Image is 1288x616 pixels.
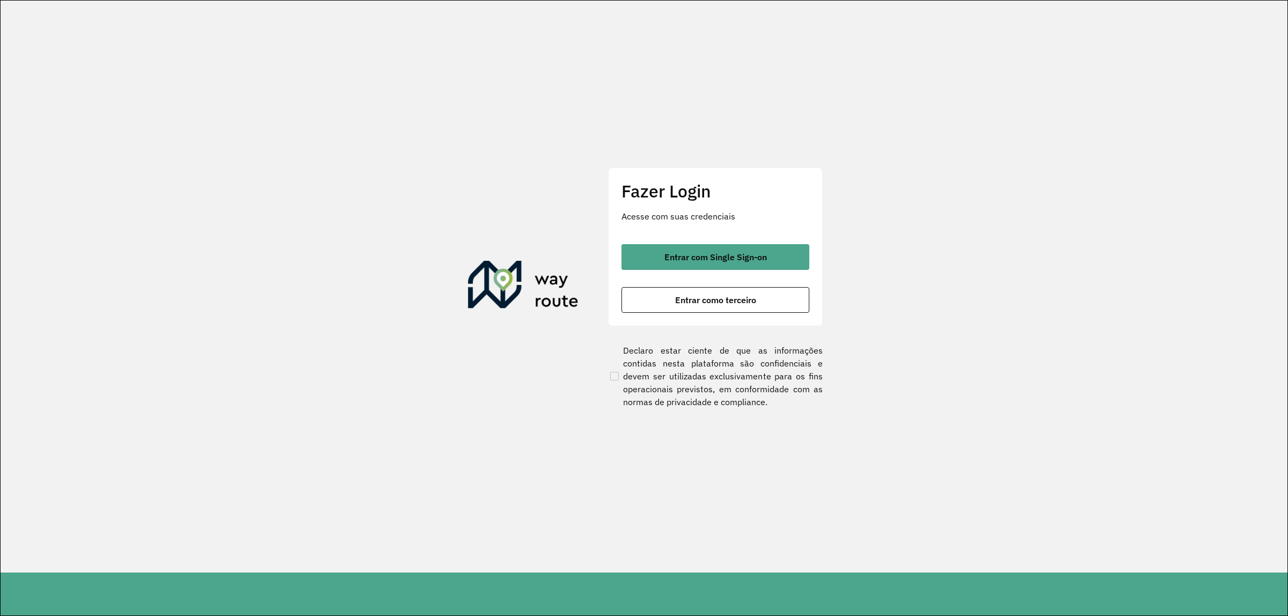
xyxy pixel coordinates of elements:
button: button [621,287,809,313]
label: Declaro estar ciente de que as informações contidas nesta plataforma são confidenciais e devem se... [608,344,823,408]
p: Acesse com suas credenciais [621,210,809,223]
span: Entrar como terceiro [675,296,756,304]
button: button [621,244,809,270]
span: Entrar com Single Sign-on [664,253,767,261]
h2: Fazer Login [621,181,809,201]
img: Roteirizador AmbevTech [468,261,579,312]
